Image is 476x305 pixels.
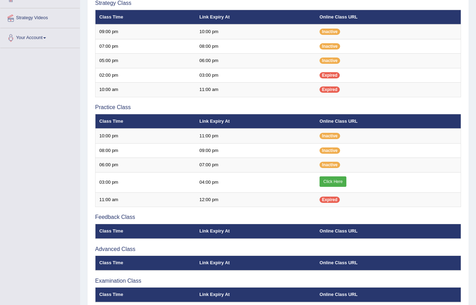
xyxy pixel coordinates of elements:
[195,224,316,239] th: Link Expiry At
[95,214,461,220] h3: Feedback Class
[320,162,340,168] span: Inactive
[320,147,340,154] span: Inactive
[95,68,196,83] td: 02:00 pm
[195,129,316,143] td: 11:00 pm
[320,133,340,139] span: Inactive
[195,83,316,97] td: 11:00 am
[95,158,196,173] td: 06:00 pm
[195,143,316,158] td: 09:00 pm
[95,114,196,129] th: Class Time
[95,246,461,252] h3: Advanced Class
[95,24,196,39] td: 09:00 pm
[320,176,346,187] a: Click Here
[320,29,340,35] span: Inactive
[195,158,316,173] td: 07:00 pm
[195,192,316,207] td: 12:00 pm
[95,83,196,97] td: 10:00 am
[195,68,316,83] td: 03:00 pm
[0,8,80,26] a: Strategy Videos
[320,197,340,203] span: Expired
[95,104,461,110] h3: Practice Class
[195,172,316,192] td: 04:00 pm
[195,288,316,302] th: Link Expiry At
[320,72,340,78] span: Expired
[195,39,316,54] td: 08:00 pm
[316,224,461,239] th: Online Class URL
[95,278,461,284] h3: Examination Class
[316,114,461,129] th: Online Class URL
[95,256,196,270] th: Class Time
[195,114,316,129] th: Link Expiry At
[95,10,196,24] th: Class Time
[316,256,461,270] th: Online Class URL
[95,192,196,207] td: 11:00 am
[320,58,340,64] span: Inactive
[320,43,340,49] span: Inactive
[195,10,316,24] th: Link Expiry At
[316,10,461,24] th: Online Class URL
[320,86,340,93] span: Expired
[95,224,196,239] th: Class Time
[95,129,196,143] td: 10:00 pm
[95,54,196,68] td: 05:00 pm
[95,288,196,302] th: Class Time
[0,28,80,46] a: Your Account
[195,256,316,270] th: Link Expiry At
[195,24,316,39] td: 10:00 pm
[316,288,461,302] th: Online Class URL
[95,172,196,192] td: 03:00 pm
[95,143,196,158] td: 08:00 pm
[195,54,316,68] td: 06:00 pm
[95,39,196,54] td: 07:00 pm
